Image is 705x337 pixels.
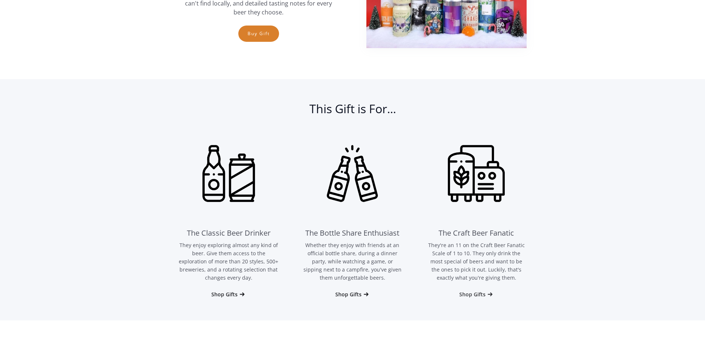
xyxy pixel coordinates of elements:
[179,101,527,124] h2: This Gift is For...
[439,227,514,239] div: The Craft Beer Fanatic
[426,241,527,282] p: They're an 11 on the Craft Beer Fanatic Scale of 1 to 10. They only drink the most special of bee...
[179,241,279,282] p: They enjoy exploring almost any kind of beer. Give them access to the exploration of more than 20...
[335,291,370,298] a: Shop Gifts
[238,26,279,42] a: Buy Gift
[187,227,271,239] div: The Classic Beer Drinker
[459,291,486,298] div: Shop Gifts
[459,291,494,298] a: Shop Gifts
[335,291,362,298] div: Shop Gifts
[211,291,238,298] div: Shop Gifts
[305,227,399,239] div: The Bottle Share Enthusiast
[211,291,246,298] a: Shop Gifts
[302,241,403,282] p: Whether they enjoy with friends at an official bottle share, during a dinner party, while watchin...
